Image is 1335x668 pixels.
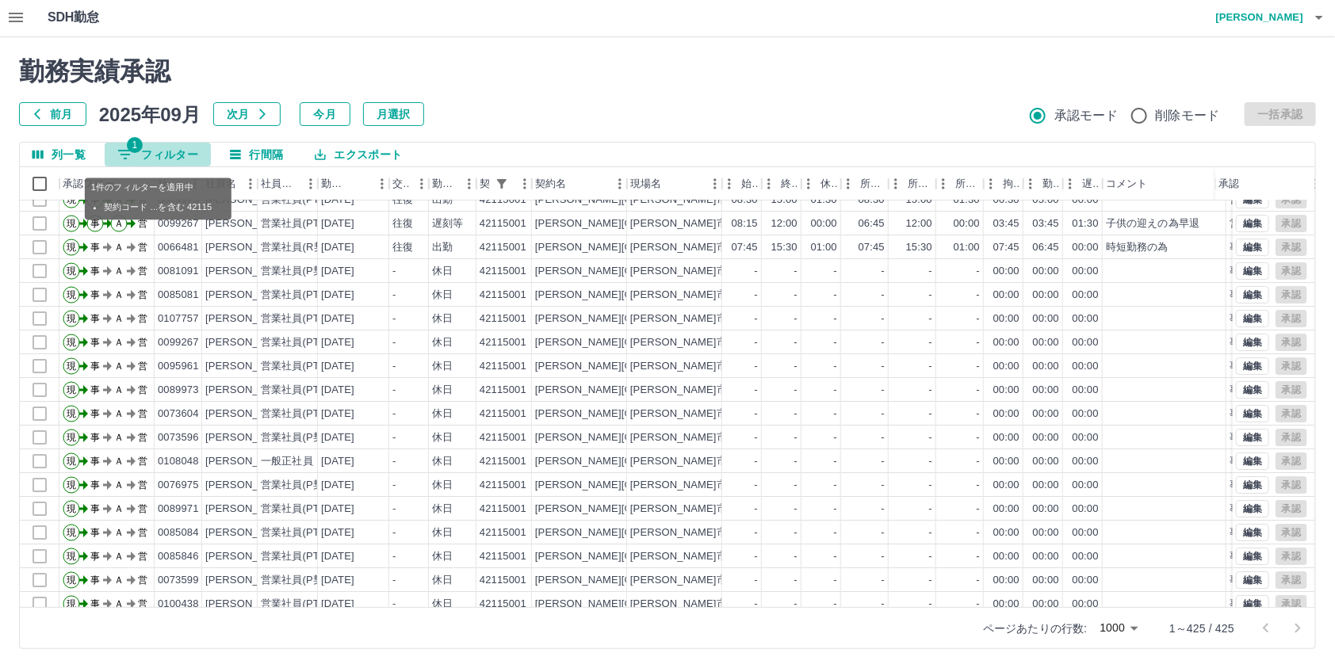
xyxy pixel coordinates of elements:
div: - [977,383,980,398]
div: 勤務日 [318,167,389,200]
text: 事 [90,289,100,300]
div: 08:15 [732,216,758,231]
text: 事 [90,408,100,419]
div: - [929,407,932,422]
span: 1 [127,137,143,153]
button: 編集 [1236,357,1269,375]
div: - [794,288,798,303]
div: 休憩 [801,167,841,200]
div: コメント [1103,167,1226,200]
button: メニュー [299,172,323,196]
div: 勤務区分 [429,167,476,200]
div: [PERSON_NAME][GEOGRAPHIC_DATA] [535,359,731,374]
button: 編集 [1236,262,1269,280]
text: Ａ [114,289,124,300]
div: 休日 [432,288,453,303]
div: 営業社員(R契約) [261,240,338,255]
div: - [929,264,932,279]
button: 編集 [1236,381,1269,399]
div: 12:00 [771,216,798,231]
div: 休日 [432,383,453,398]
text: Ａ [114,408,124,419]
div: - [929,311,932,326]
div: [PERSON_NAME]市立学校給食センター [630,383,821,398]
div: - [929,335,932,350]
div: 00:00 [993,383,1019,398]
div: - [392,335,396,350]
div: - [392,407,396,422]
div: 00:00 [993,407,1019,422]
text: Ａ [114,337,124,348]
div: 始業 [741,167,759,200]
div: 所定開始 [860,167,886,200]
div: - [794,359,798,374]
text: Ａ [114,361,124,372]
text: 事 [90,218,100,229]
div: 00:00 [1033,359,1059,374]
div: 42115001 [480,288,526,303]
div: 交通費 [392,167,410,200]
div: 0085081 [158,288,199,303]
div: コメント [1106,167,1148,200]
text: Ａ [114,218,124,229]
button: 編集 [1236,548,1269,565]
text: 営 [138,408,147,419]
div: - [977,335,980,350]
text: 現 [67,242,76,253]
button: フィルター表示 [105,143,211,166]
div: [DATE] [321,430,354,445]
text: 営 [138,361,147,372]
div: - [794,264,798,279]
div: - [977,288,980,303]
div: 契約名 [532,167,627,200]
div: 社員区分 [261,167,299,200]
div: - [755,335,758,350]
div: 休日 [432,430,453,445]
div: 拘束 [984,167,1023,200]
div: 00:00 [1073,407,1099,422]
div: 01:00 [811,240,837,255]
div: [PERSON_NAME]市立学校給食センター [630,335,821,350]
div: [PERSON_NAME]市立学校給食センター [630,407,821,422]
div: [DATE] [321,240,354,255]
div: [PERSON_NAME][GEOGRAPHIC_DATA] [535,383,731,398]
div: [PERSON_NAME][GEOGRAPHIC_DATA] [535,264,731,279]
div: 42115001 [480,240,526,255]
div: - [392,311,396,326]
text: 現 [67,289,76,300]
div: [DATE] [321,288,354,303]
div: [DATE] [321,383,354,398]
text: 営 [138,289,147,300]
div: 00:00 [993,335,1019,350]
div: 営業社員(P契約) [261,264,338,279]
div: 0099267 [158,216,199,231]
div: 遅刻等 [432,216,463,231]
text: Ａ [114,384,124,395]
button: メニュー [410,172,434,196]
text: 営 [138,384,147,395]
div: 0073596 [158,430,199,445]
div: 00:00 [993,264,1019,279]
div: 所定終業 [908,167,933,200]
div: - [755,288,758,303]
div: 終業 [781,167,798,200]
div: [PERSON_NAME] [205,359,292,374]
h5: 2025年09月 [99,102,201,126]
text: 事 [90,242,100,253]
button: 前月 [19,102,86,126]
div: 00:00 [1033,311,1059,326]
div: - [882,359,885,374]
button: 編集 [1236,452,1269,470]
div: 勤務 [1042,167,1060,200]
h2: 勤務実績承認 [19,56,1316,86]
div: - [834,407,837,422]
div: - [834,288,837,303]
div: 42115001 [480,216,526,231]
div: - [392,383,396,398]
div: - [794,335,798,350]
div: 42115001 [480,311,526,326]
div: 01:00 [954,240,980,255]
button: メニュー [239,172,262,196]
div: - [755,383,758,398]
div: [PERSON_NAME] [205,430,292,445]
